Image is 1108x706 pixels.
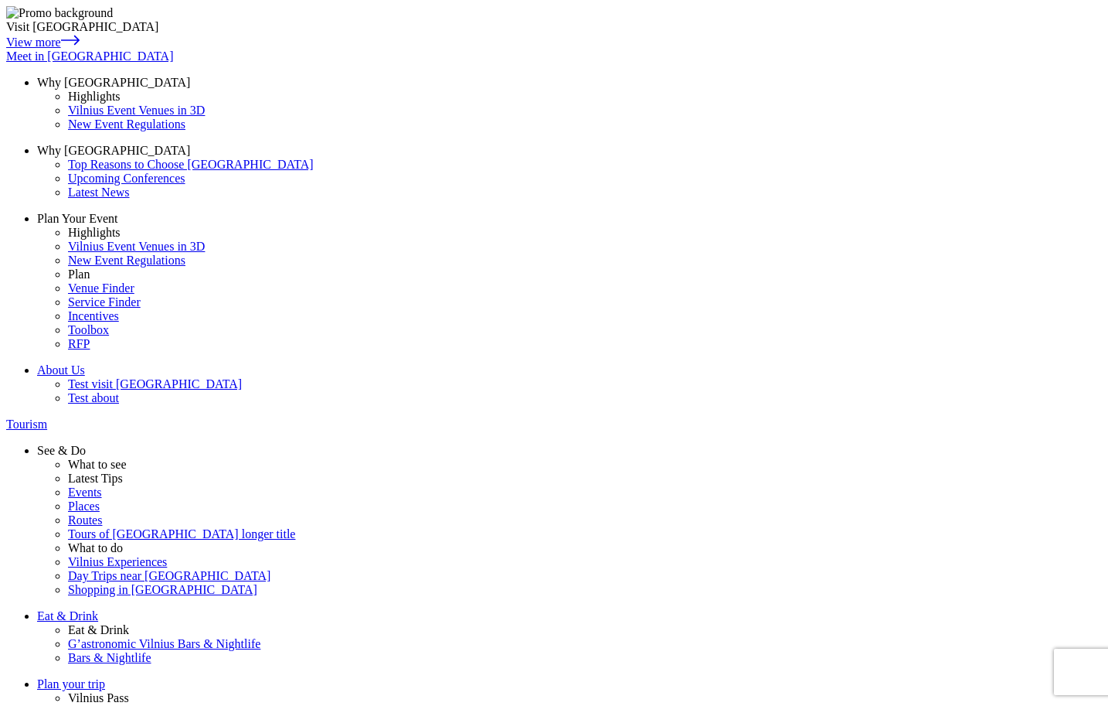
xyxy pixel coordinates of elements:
[68,254,185,267] span: New Event Regulations
[68,172,1102,186] a: Upcoming Conferences
[68,527,295,541] span: Tours of [GEOGRAPHIC_DATA] longer title
[68,281,134,295] span: Venue Finder
[68,295,141,309] span: Service Finder
[68,555,167,568] span: Vilnius Experiences
[6,418,1102,431] a: Tourism
[68,500,1102,513] a: Places
[37,677,1102,691] a: Plan your trip
[37,144,190,157] span: Why [GEOGRAPHIC_DATA]
[68,254,1102,268] a: New Event Regulations
[68,309,1102,323] a: Incentives
[68,323,1102,337] a: Toolbox
[37,444,86,457] span: See & Do
[68,637,1102,651] a: G’astronomic Vilnius Bars & Nightlife
[68,500,100,513] span: Places
[68,295,1102,309] a: Service Finder
[68,337,1102,351] a: RFP
[6,20,1102,34] div: Visit [GEOGRAPHIC_DATA]
[37,76,190,89] span: Why [GEOGRAPHIC_DATA]
[68,486,102,499] span: Events
[68,323,109,336] span: Toolbox
[6,49,1102,63] a: Meet in [GEOGRAPHIC_DATA]
[68,623,129,636] span: Eat & Drink
[68,337,90,350] span: RFP
[37,363,85,377] span: About Us
[68,527,1102,541] a: Tours of [GEOGRAPHIC_DATA] longer title
[6,36,80,49] a: View more
[68,158,1102,172] a: Top Reasons to Choose [GEOGRAPHIC_DATA]
[68,104,205,117] span: Vilnius Event Venues in 3D
[6,6,113,20] img: Promo background
[68,458,127,471] span: What to see
[68,118,185,131] span: New Event Regulations
[68,691,129,704] span: Vilnius Pass
[68,486,1102,500] a: Events
[68,651,1102,665] a: Bars & Nightlife
[6,49,173,63] span: Meet in [GEOGRAPHIC_DATA]
[37,609,1102,623] a: Eat & Drink
[37,609,98,622] span: Eat & Drink
[68,569,270,582] span: Day Trips near [GEOGRAPHIC_DATA]
[68,268,90,281] span: Plan
[68,569,1102,583] a: Day Trips near [GEOGRAPHIC_DATA]
[37,212,117,225] span: Plan Your Event
[68,240,1102,254] a: Vilnius Event Venues in 3D
[68,583,257,596] span: Shopping in [GEOGRAPHIC_DATA]
[6,418,47,431] span: Tourism
[68,118,1102,131] a: New Event Regulations
[68,555,1102,569] a: Vilnius Experiences
[68,472,123,485] span: Latest Tips
[68,240,205,253] span: Vilnius Event Venues in 3D
[68,90,121,103] span: Highlights
[68,583,1102,597] a: Shopping in [GEOGRAPHIC_DATA]
[68,513,102,527] span: Routes
[6,36,61,49] span: View more
[68,226,121,239] span: Highlights
[68,186,1102,200] a: Latest News
[37,363,1102,377] a: About Us
[68,391,1102,405] a: Test about
[68,541,123,554] span: What to do
[68,637,260,650] span: G’astronomic Vilnius Bars & Nightlife
[68,377,1102,391] a: Test visit [GEOGRAPHIC_DATA]
[68,651,151,664] span: Bars & Nightlife
[37,677,105,691] span: Plan your trip
[68,281,1102,295] a: Venue Finder
[68,309,119,322] span: Incentives
[68,513,1102,527] a: Routes
[68,104,1102,118] a: Vilnius Event Venues in 3D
